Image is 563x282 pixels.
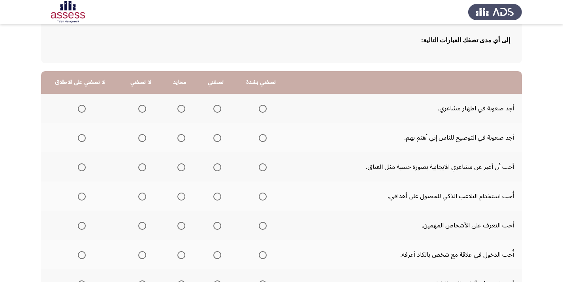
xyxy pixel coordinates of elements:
[256,102,267,115] mat-radio-group: Select an option
[421,37,510,44] b: إلى أي مدى تصفك العبارات التالية:
[41,71,119,94] th: لا تصفني على الاطلاق
[288,240,522,269] td: أُحب الدخول في علاقة مع شخص بالكاد أعرفه.
[210,131,221,144] mat-radio-group: Select an option
[135,248,146,261] mat-radio-group: Select an option
[288,94,522,123] td: أجد صعوبة في اظهار مشاعري.
[288,123,522,152] td: أجد صعوبة في التوضيح للناس إني أهتم بهم.
[174,219,185,232] mat-radio-group: Select an option
[210,160,221,174] mat-radio-group: Select an option
[234,71,288,94] th: تصفني بشدة
[256,219,267,232] mat-radio-group: Select an option
[288,182,522,211] td: أُحب استخدام التلاعب الذكي للحصول على أهدافي.
[174,160,185,174] mat-radio-group: Select an option
[174,248,185,261] mat-radio-group: Select an option
[135,219,146,232] mat-radio-group: Select an option
[135,189,146,203] mat-radio-group: Select an option
[75,102,86,115] mat-radio-group: Select an option
[256,189,267,203] mat-radio-group: Select an option
[162,71,197,94] th: محايد
[41,1,95,23] img: Assessment logo of Emotional Intelligence Assessment - THL
[135,131,146,144] mat-radio-group: Select an option
[197,71,234,94] th: تصفني
[210,102,221,115] mat-radio-group: Select an option
[210,219,221,232] mat-radio-group: Select an option
[135,102,146,115] mat-radio-group: Select an option
[75,160,86,174] mat-radio-group: Select an option
[256,160,267,174] mat-radio-group: Select an option
[468,1,522,23] img: Assess Talent Management logo
[288,152,522,182] td: أحب أن أعبر عن مشاعري الايجابية بصورة حسية مثل العناق.
[288,211,522,240] td: أحب التعرف على الأشخاص المهمين.
[256,131,267,144] mat-radio-group: Select an option
[75,219,86,232] mat-radio-group: Select an option
[174,102,185,115] mat-radio-group: Select an option
[75,131,86,144] mat-radio-group: Select an option
[210,248,221,261] mat-radio-group: Select an option
[256,248,267,261] mat-radio-group: Select an option
[75,189,86,203] mat-radio-group: Select an option
[174,189,185,203] mat-radio-group: Select an option
[75,248,86,261] mat-radio-group: Select an option
[174,131,185,144] mat-radio-group: Select an option
[135,160,146,174] mat-radio-group: Select an option
[119,71,162,94] th: لا تصفني
[210,189,221,203] mat-radio-group: Select an option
